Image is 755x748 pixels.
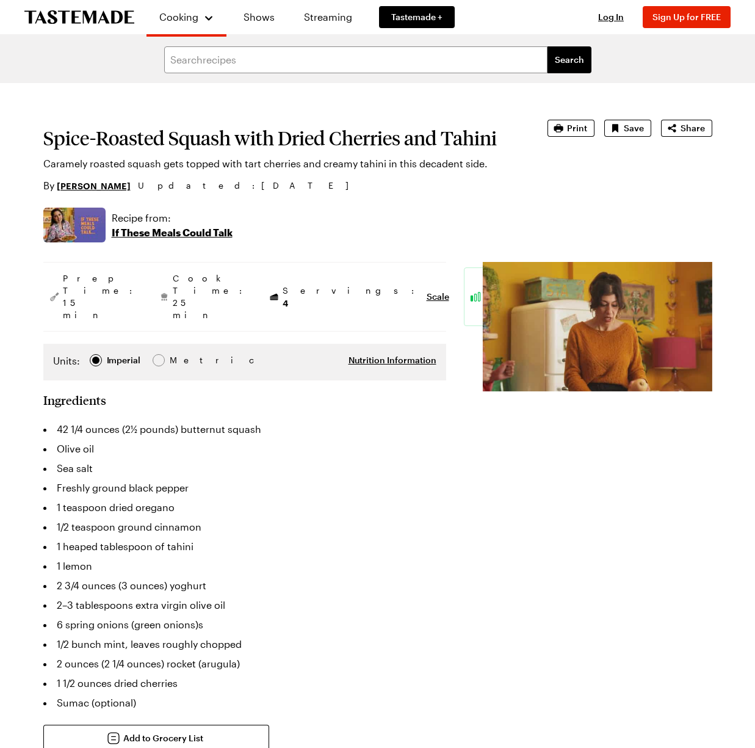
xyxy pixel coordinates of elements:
[43,478,446,498] li: Freshly ground black pepper
[112,211,233,225] p: Recipe from:
[43,517,446,537] li: 1/2 teaspoon ground cinnamon
[159,5,214,29] button: Cooking
[624,122,644,134] span: Save
[24,10,134,24] a: To Tastemade Home Page
[43,208,106,242] img: Show where recipe is used
[43,654,446,674] li: 2 ounces (2 1/4 ounces) rocket (arugula)
[283,297,288,308] span: 4
[173,272,248,321] span: Cook Time: 25 min
[567,122,587,134] span: Print
[43,556,446,576] li: 1 lemon
[63,272,139,321] span: Prep Time: 15 min
[53,354,195,371] div: Imperial Metric
[107,354,142,367] span: Imperial
[587,11,635,23] button: Log In
[43,634,446,654] li: 1/2 bunch mint, leaves roughly chopped
[57,179,131,192] a: [PERSON_NAME]
[349,354,436,366] button: Nutrition Information
[43,178,131,193] p: By
[170,354,195,367] div: Metric
[43,498,446,517] li: 1 teaspoon dried oregano
[43,537,446,556] li: 1 heaped tablespoon of tahini
[379,6,455,28] a: Tastemade +
[123,732,203,744] span: Add to Grocery List
[107,354,140,367] div: Imperial
[43,459,446,478] li: Sea salt
[652,12,721,22] span: Sign Up for FREE
[43,595,446,615] li: 2–3 tablespoons extra virgin olive oil
[283,285,421,310] span: Servings:
[43,439,446,459] li: Olive oil
[43,693,446,713] li: Sumac (optional)
[661,120,712,137] button: Share
[555,54,584,66] span: Search
[138,179,361,192] span: Updated : [DATE]
[391,11,443,23] span: Tastemade +
[427,291,449,303] button: Scale
[547,46,591,73] button: filters
[43,576,446,595] li: 2 3/4 ounces (3 ounces) yoghurt
[43,156,513,171] p: Caramely roasted squash gets topped with tart cherries and creamy tahini in this decadent side.
[112,225,233,240] p: If These Meals Could Talk
[598,12,624,22] span: Log In
[604,120,651,137] button: Save recipe
[643,6,731,28] button: Sign Up for FREE
[53,354,80,368] label: Units:
[43,674,446,693] li: 1 1/2 ounces dried cherries
[170,354,197,367] span: Metric
[681,122,705,134] span: Share
[43,419,446,439] li: 42 1/4 ounces (2½ pounds) butternut squash
[43,615,446,634] li: 6 spring onions (green onions)s
[112,211,233,240] a: Recipe from:If These Meals Could Talk
[43,127,513,149] h1: Spice-Roasted Squash with Dried Cherries and Tahini
[547,120,594,137] button: Print
[43,393,106,407] h2: Ingredients
[159,11,198,23] span: Cooking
